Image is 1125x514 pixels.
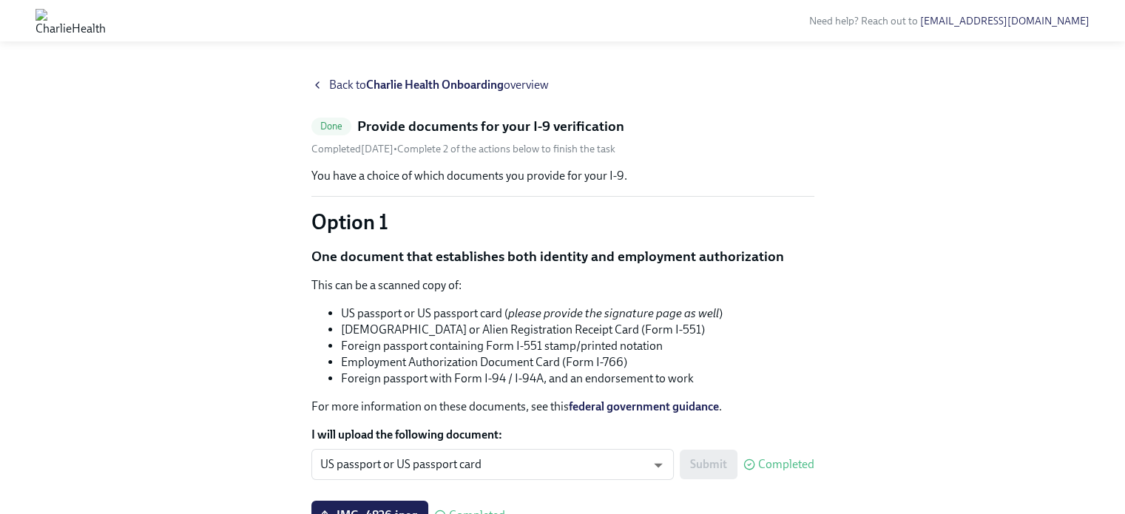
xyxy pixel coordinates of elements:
p: For more information on these documents, see this . [311,399,814,415]
li: US passport or US passport card ( ) [341,305,814,322]
p: You have a choice of which documents you provide for your I-9. [311,168,814,184]
span: Back to overview [329,77,549,93]
strong: Charlie Health Onboarding [366,78,504,92]
em: please provide the signature page as well [508,306,719,320]
a: Back toCharlie Health Onboardingoverview [311,77,814,93]
span: Done [311,121,352,132]
div: • Complete 2 of the actions below to finish the task [311,142,615,156]
img: CharlieHealth [36,9,106,33]
p: Option 1 [311,209,814,235]
li: Employment Authorization Document Card (Form I-766) [341,354,814,371]
p: One document that establishes both identity and employment authorization [311,247,814,266]
h5: Provide documents for your I-9 verification [357,117,624,136]
span: Need help? Reach out to [809,15,1089,27]
a: [EMAIL_ADDRESS][DOMAIN_NAME] [920,15,1089,27]
li: [DEMOGRAPHIC_DATA] or Alien Registration Receipt Card (Form I-551) [341,322,814,338]
p: This can be a scanned copy of: [311,277,814,294]
label: I will upload the following document: [311,427,814,443]
a: federal government guidance [569,399,719,413]
li: Foreign passport with Form I-94 / I-94A, and an endorsement to work [341,371,814,387]
span: Completed [758,459,814,470]
div: US passport or US passport card [311,449,674,480]
span: Thursday, October 9th 2025, 11:45 am [311,143,393,155]
li: Foreign passport containing Form I-551 stamp/printed notation [341,338,814,354]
